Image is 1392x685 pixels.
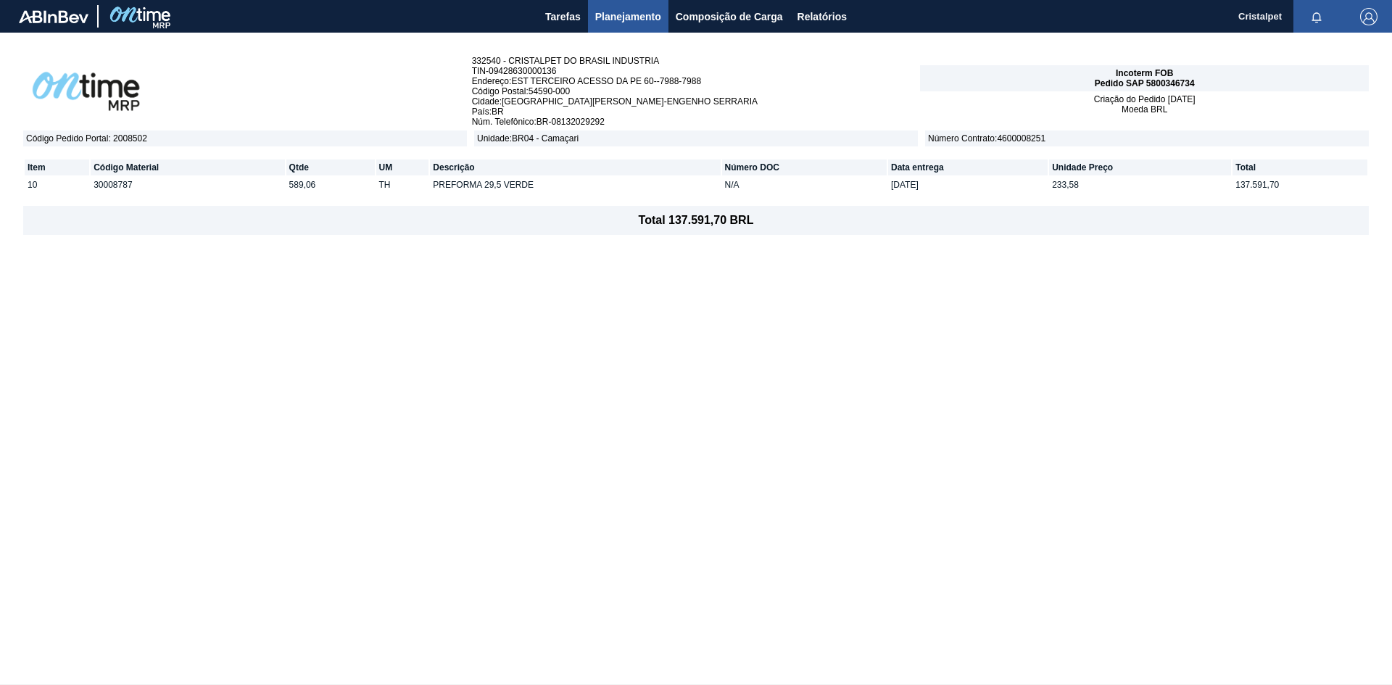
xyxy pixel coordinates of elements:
[286,177,375,193] td: 589,06
[1049,159,1231,175] th: Unidade Preço
[430,177,720,193] td: PREFORMA 29,5 VERDE
[91,159,284,175] th: Código Material
[472,66,921,76] span: TIN - 09428630000136
[376,177,429,193] td: TH
[1116,68,1173,78] span: Incoterm FOB
[286,159,375,175] th: Qtde
[925,130,1369,146] span: Número Contrato : 4600008251
[23,62,149,120] img: abOntimeLogoPreto.41694eb1.png
[1095,78,1195,88] span: Pedido SAP 5800346734
[474,130,918,146] span: Unidade : BR04 - Camaçari
[1232,159,1367,175] th: Total
[472,86,921,96] span: Código Postal : 54590-000
[676,8,783,25] span: Composição de Carga
[888,177,1048,193] td: [DATE]
[472,56,921,66] span: 332540 - CRISTALPET DO BRASIL INDUSTRIA
[797,8,847,25] span: Relatórios
[25,159,89,175] th: Item
[25,177,89,193] td: 10
[1122,104,1167,115] span: Moeda BRL
[1293,7,1340,27] button: Notificações
[595,8,661,25] span: Planejamento
[472,96,921,107] span: Cidade : [GEOGRAPHIC_DATA][PERSON_NAME]-ENGENHO SERRARIA
[722,159,887,175] th: Número DOC
[1094,94,1196,104] span: Criação do Pedido [DATE]
[545,8,581,25] span: Tarefas
[472,117,921,127] span: Núm. Telefônico : BR-08132029292
[722,177,887,193] td: N/A
[376,159,429,175] th: UM
[472,107,921,117] span: País : BR
[888,159,1048,175] th: Data entrega
[19,10,88,23] img: TNhmsLtSVTkK8tSr43FrP2fwEKptu5GPRR3wAAAABJRU5ErkJggg==
[1049,177,1231,193] td: 233,58
[472,76,921,86] span: Endereço : EST TERCEIRO ACESSO DA PE 60--7988-7988
[430,159,720,175] th: Descrição
[1360,8,1377,25] img: Logout
[23,130,467,146] span: Código Pedido Portal : 2008502
[1232,177,1367,193] td: 137.591,70
[23,206,1369,235] footer: Total 137.591,70 BRL
[91,177,284,193] td: 30008787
